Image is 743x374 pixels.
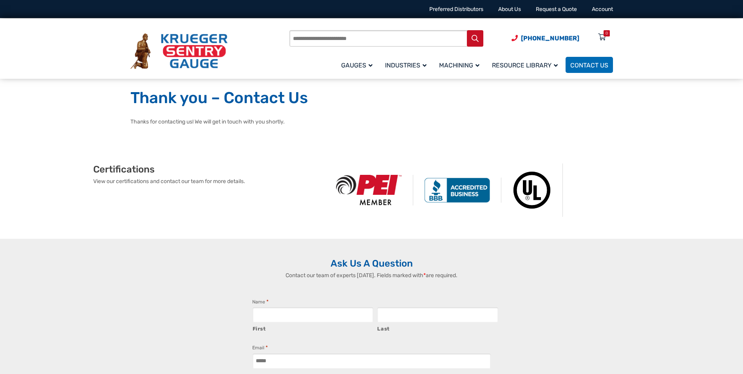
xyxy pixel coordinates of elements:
p: Contact our team of experts [DATE]. Fields marked with are required. [244,271,499,280]
span: Gauges [341,62,372,69]
a: Gauges [336,56,380,74]
a: Resource Library [487,56,566,74]
label: First [253,323,374,333]
img: Underwriters Laboratories [501,163,563,217]
a: Machining [434,56,487,74]
p: View our certifications and contact our team for more details. [93,177,325,185]
img: BBB [413,178,501,203]
span: Resource Library [492,62,558,69]
span: Industries [385,62,427,69]
h2: Certifications [93,163,325,175]
img: PEI Member [325,175,413,205]
a: Account [592,6,613,13]
label: Email [252,344,268,352]
span: Machining [439,62,479,69]
div: 0 [606,30,608,36]
span: [PHONE_NUMBER] [521,34,579,42]
a: Phone Number (920) 434-8860 [512,33,579,43]
img: Krueger Sentry Gauge [130,33,228,69]
p: Thanks for contacting us! We will get in touch with you shortly. [130,118,613,126]
a: Preferred Distributors [429,6,483,13]
span: Contact Us [570,62,608,69]
a: About Us [498,6,521,13]
h2: Ask Us A Question [130,258,613,269]
h1: Thank you – Contact Us [130,88,613,108]
a: Contact Us [566,57,613,73]
label: Last [377,323,498,333]
legend: Name [252,298,269,306]
a: Industries [380,56,434,74]
a: Request a Quote [536,6,577,13]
